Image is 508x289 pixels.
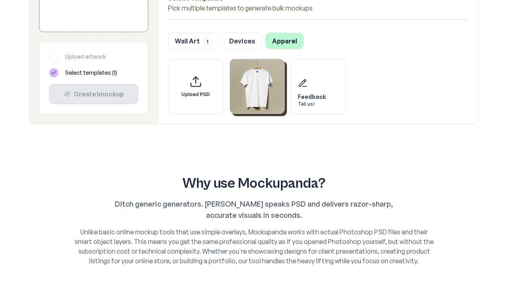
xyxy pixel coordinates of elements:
span: 1 [203,37,212,47]
span: Select templates ( 1 ) [65,69,117,77]
div: Feedback [298,93,326,101]
button: Apparel [265,33,304,49]
h2: Why use Mockupanda? [42,176,466,192]
p: Pick multiple templates to generate bulk mockups [168,3,469,13]
span: Upload artwork [65,53,106,61]
div: Upload custom PSD template [168,59,223,114]
button: Create1mockup [49,84,138,104]
div: Select template T-Shirt [229,59,285,114]
div: Tell us! [298,101,326,107]
p: Ditch generic generators. [PERSON_NAME] speaks PSD and delivers razor-sharp, accurate visuals in ... [100,198,408,221]
div: Send feedback [291,59,346,114]
button: Wall Art1 [168,33,219,49]
button: Devices [222,33,262,49]
img: T-Shirt [230,59,284,113]
div: Create 1 mockup [56,89,131,99]
span: Upload PSD [181,91,210,98]
p: Unlike basic online mockup tools that use simple overlays, Mockupanda works with actual Photoshop... [74,227,434,266]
